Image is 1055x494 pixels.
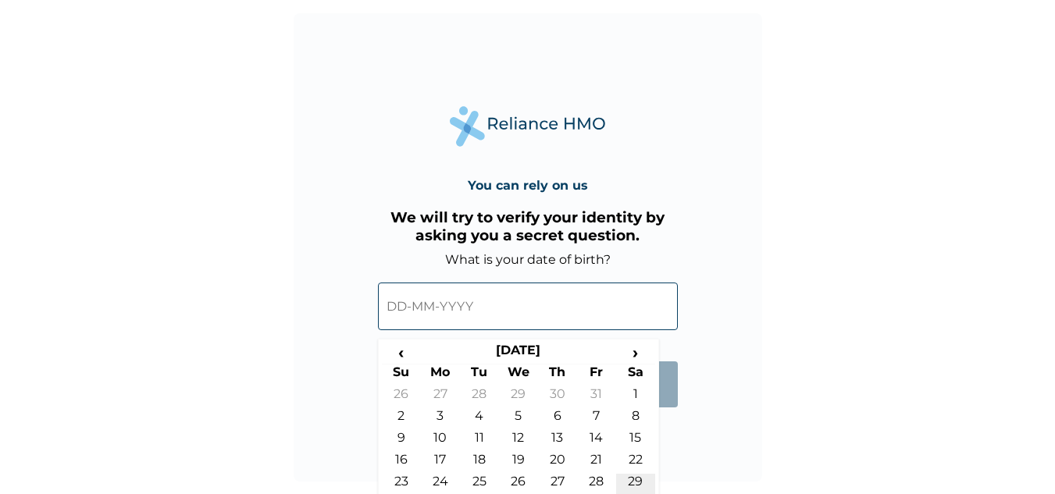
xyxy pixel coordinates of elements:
[499,430,538,452] td: 12
[499,408,538,430] td: 5
[577,430,616,452] td: 14
[421,430,460,452] td: 10
[577,408,616,430] td: 7
[421,364,460,386] th: Mo
[577,452,616,474] td: 21
[460,430,499,452] td: 11
[382,452,421,474] td: 16
[499,386,538,408] td: 29
[577,364,616,386] th: Fr
[616,408,655,430] td: 8
[538,386,577,408] td: 30
[450,106,606,146] img: Reliance Health's Logo
[382,343,421,362] span: ‹
[460,452,499,474] td: 18
[499,452,538,474] td: 19
[421,452,460,474] td: 17
[616,364,655,386] th: Sa
[538,430,577,452] td: 13
[460,408,499,430] td: 4
[616,430,655,452] td: 15
[616,386,655,408] td: 1
[378,283,678,330] input: DD-MM-YYYY
[616,343,655,362] span: ›
[460,386,499,408] td: 28
[421,386,460,408] td: 27
[538,408,577,430] td: 6
[421,408,460,430] td: 3
[382,364,421,386] th: Su
[382,408,421,430] td: 2
[538,364,577,386] th: Th
[445,252,611,267] label: What is your date of birth?
[421,343,616,364] th: [DATE]
[577,386,616,408] td: 31
[460,364,499,386] th: Tu
[468,178,588,193] h4: You can rely on us
[616,452,655,474] td: 22
[378,208,678,244] h3: We will try to verify your identity by asking you a secret question.
[538,452,577,474] td: 20
[499,364,538,386] th: We
[382,430,421,452] td: 9
[382,386,421,408] td: 26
